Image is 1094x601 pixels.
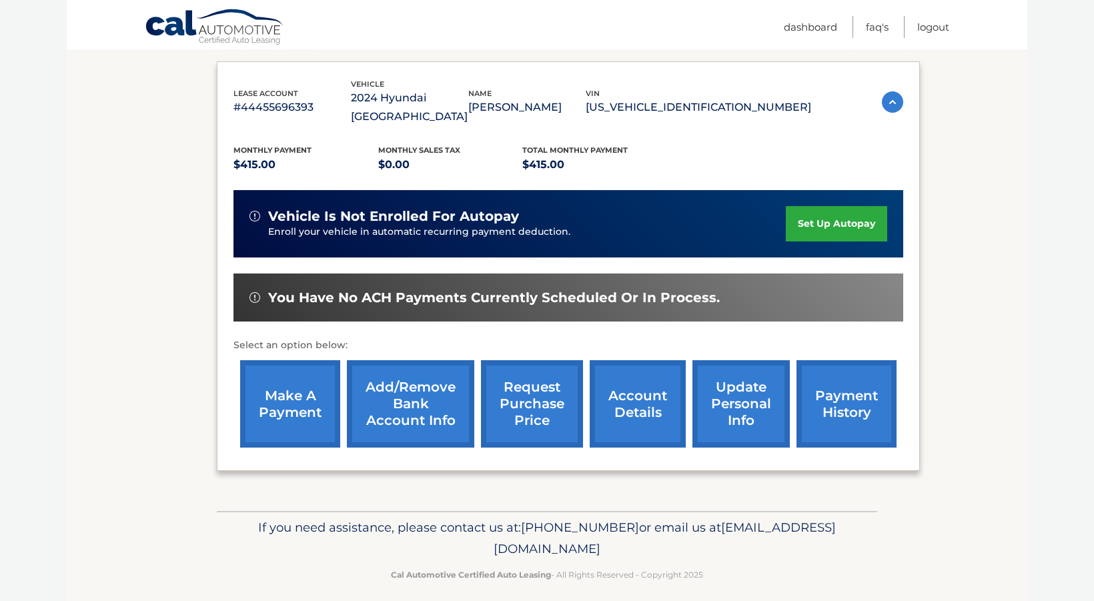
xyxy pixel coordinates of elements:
span: Total Monthly Payment [522,145,628,155]
a: FAQ's [866,16,889,38]
a: account details [590,360,686,448]
span: vehicle is not enrolled for autopay [268,208,519,225]
p: $415.00 [522,155,667,174]
p: $415.00 [233,155,378,174]
a: Logout [917,16,949,38]
span: [PHONE_NUMBER] [521,520,639,535]
p: Enroll your vehicle in automatic recurring payment deduction. [268,225,786,239]
p: $0.00 [378,155,523,174]
a: set up autopay [786,206,887,241]
span: lease account [233,89,298,98]
a: update personal info [692,360,790,448]
img: alert-white.svg [249,292,260,303]
span: vehicle [351,79,384,89]
span: vin [586,89,600,98]
a: make a payment [240,360,340,448]
span: Monthly Payment [233,145,312,155]
p: If you need assistance, please contact us at: or email us at [225,517,869,560]
img: accordion-active.svg [882,91,903,113]
a: request purchase price [481,360,583,448]
a: Add/Remove bank account info [347,360,474,448]
a: Dashboard [784,16,837,38]
span: [EMAIL_ADDRESS][DOMAIN_NAME] [494,520,836,556]
a: payment history [796,360,897,448]
p: 2024 Hyundai [GEOGRAPHIC_DATA] [351,89,468,126]
p: [US_VEHICLE_IDENTIFICATION_NUMBER] [586,98,811,117]
strong: Cal Automotive Certified Auto Leasing [391,570,551,580]
p: [PERSON_NAME] [468,98,586,117]
p: Select an option below: [233,338,903,354]
p: #44455696393 [233,98,351,117]
p: - All Rights Reserved - Copyright 2025 [225,568,869,582]
span: You have no ACH payments currently scheduled or in process. [268,289,720,306]
span: Monthly sales Tax [378,145,460,155]
img: alert-white.svg [249,211,260,221]
a: Cal Automotive [145,9,285,47]
span: name [468,89,492,98]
